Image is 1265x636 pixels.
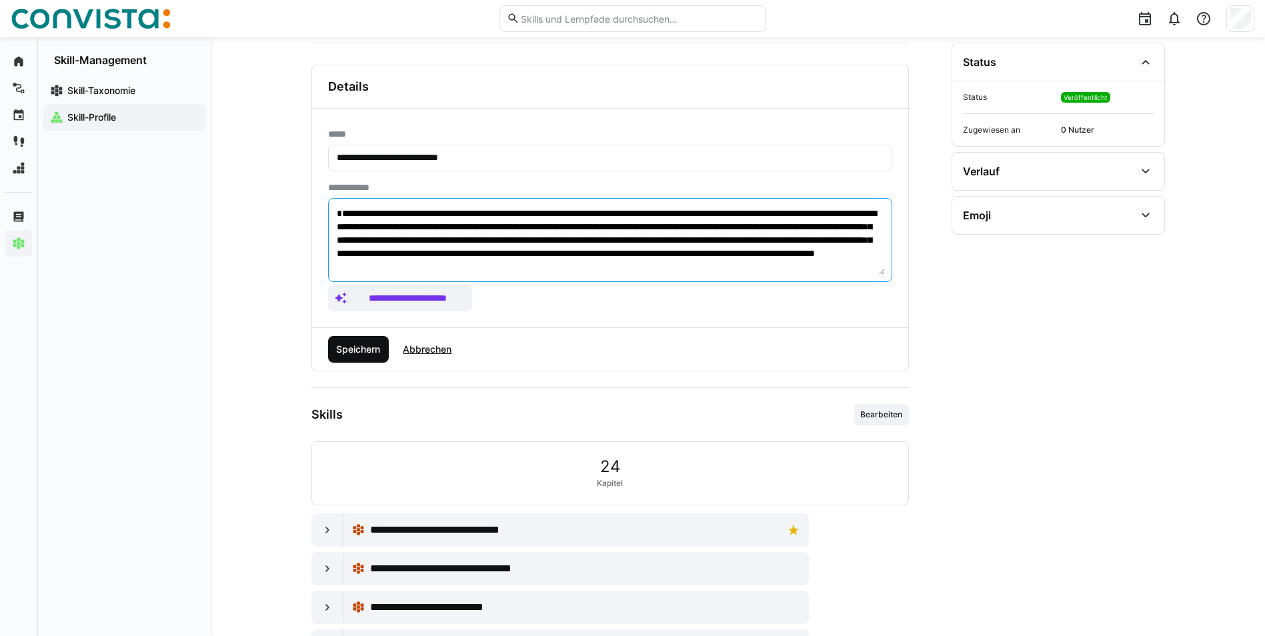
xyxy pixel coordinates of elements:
input: Skills und Lernpfade durchsuchen… [519,13,758,25]
button: Bearbeiten [854,404,909,425]
span: Veröffentlicht [1064,93,1108,101]
span: 24 [600,458,620,475]
div: Emoji [963,209,991,222]
span: Zugewiesen an [963,125,1056,135]
span: Kapitel [597,478,623,489]
h3: Details [328,79,369,94]
div: Verlauf [963,165,1000,178]
h3: Skills [311,407,343,422]
span: 0 Nutzer [1061,125,1154,135]
button: Speichern [328,336,389,363]
span: Status [963,92,1056,103]
span: Abbrechen [401,343,453,356]
div: Status [963,55,996,69]
button: Abbrechen [394,336,460,363]
span: Bearbeiten [859,409,904,420]
span: Speichern [334,343,382,356]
